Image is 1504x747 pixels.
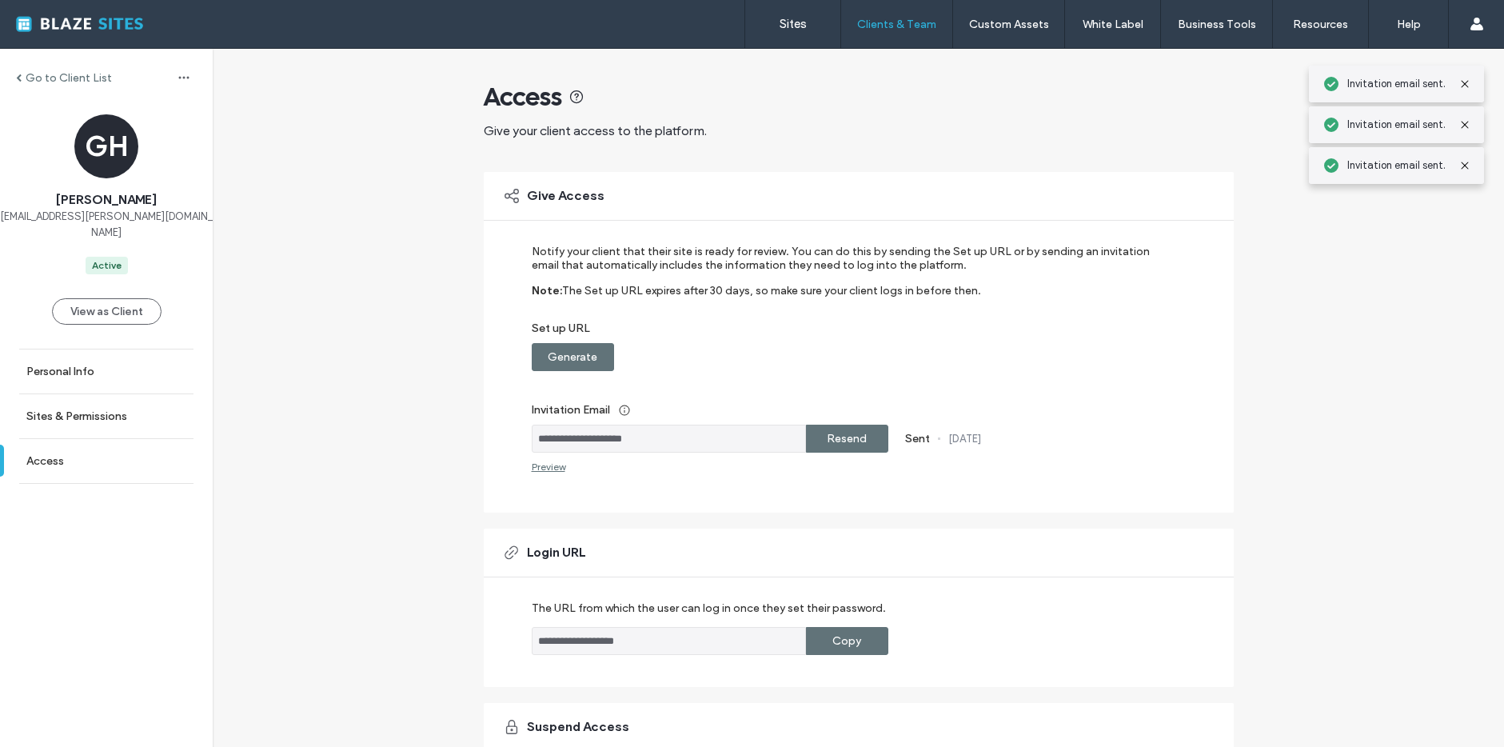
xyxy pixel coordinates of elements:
img: website_grey.svg [26,42,38,54]
label: Custom Assets [969,18,1049,31]
label: Sent [905,432,930,445]
div: v 4.0.25 [45,26,78,38]
span: Give your client access to the platform. [484,123,707,138]
label: The Set up URL expires after 30 days, so make sure your client logs in before then. [562,284,981,322]
div: Keywords by Traffic [177,94,269,105]
label: Personal Info [26,365,94,378]
label: Business Tools [1178,18,1256,31]
span: Help [37,11,70,26]
span: Login URL [527,544,585,561]
span: Invitation email sent. [1347,158,1446,174]
label: Sites & Permissions [26,409,127,423]
img: logo_orange.svg [26,26,38,38]
label: Resend [827,424,867,453]
span: [PERSON_NAME] [56,191,157,209]
span: Give Access [527,187,604,205]
div: Domain: [DOMAIN_NAME] [42,42,176,54]
div: Domain Overview [61,94,143,105]
label: Help [1397,18,1421,31]
label: White Label [1083,18,1143,31]
label: Notify your client that their site is ready for review. You can do this by sending the Set up URL... [532,245,1164,284]
label: The URL from which the user can log in once they set their password. [532,601,886,627]
label: Go to Client List [26,71,112,85]
label: Resources [1293,18,1348,31]
div: Preview [532,461,565,473]
span: Invitation email sent. [1347,117,1446,133]
span: Suspend Access [527,718,629,736]
label: Access [26,454,64,468]
button: View as Client [52,298,162,325]
label: Set up URL [532,322,1164,343]
label: Generate [548,342,597,372]
span: Access [484,81,562,113]
label: Note: [532,284,562,322]
span: Invitation email sent. [1347,76,1446,92]
img: tab_domain_overview_orange.svg [43,93,56,106]
label: Invitation Email [532,395,1164,425]
label: Sites [780,17,807,31]
label: [DATE] [948,433,981,445]
div: Active [92,258,122,273]
label: Clients & Team [857,18,936,31]
div: GH [74,114,138,178]
label: Copy [832,626,861,656]
img: tab_keywords_by_traffic_grey.svg [159,93,172,106]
